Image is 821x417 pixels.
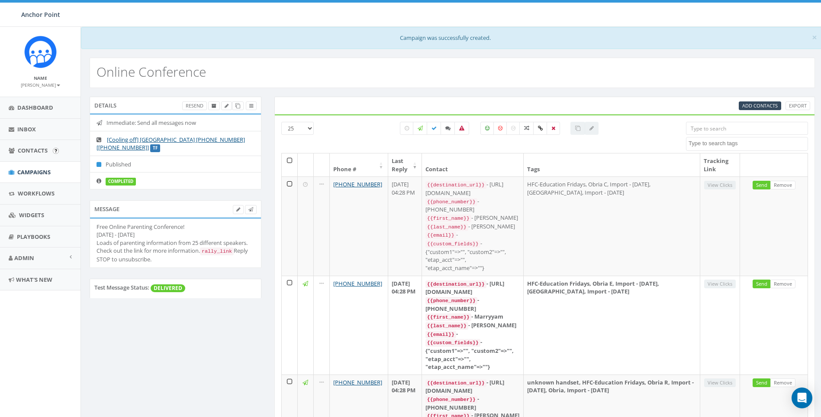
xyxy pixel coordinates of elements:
[533,122,547,135] label: Link Clicked
[425,223,468,231] code: {{last_name}}
[413,122,428,135] label: Sending
[425,321,520,330] div: - [PERSON_NAME]
[24,36,57,68] img: Rally_platform_Icon_1.png
[425,198,477,206] code: {{phone_number}}
[812,33,817,42] button: Close
[97,65,206,79] h2: Online Conference
[742,102,778,109] span: Add Contacts
[90,156,261,173] li: Published
[686,122,808,135] input: Type to search
[235,102,240,109] span: Clone Campaign
[150,144,160,152] label: TF
[427,122,441,135] label: Delivered
[425,331,456,339] code: {{email}}
[90,97,261,114] div: Details
[425,239,520,272] div: - {"custom1"=>"", "custom2"=>"", "etap_acct"=>"", "etap_acct_name"=>""}
[524,276,700,375] td: HFC-Education Fridays, Obria E, Import - [DATE], [GEOGRAPHIC_DATA], Import - [DATE]
[425,338,520,371] div: - {"custom1"=>"", "custom2"=>"", "etap_acct"=>"", "etap_acct_name"=>""}
[753,378,771,388] a: Send
[97,136,245,152] a: [Cooling off] [GEOGRAPHIC_DATA] [PHONE_NUMBER] [[PHONE_NUMBER]]
[441,122,455,135] label: Replied
[19,211,44,219] span: Widgets
[388,276,422,375] td: [DATE] 04:28 PM
[236,206,240,212] span: Edit Campaign Body
[425,339,480,347] code: {{custom_fields}}
[524,153,700,176] th: Tags
[17,233,50,241] span: Playbooks
[425,330,520,339] div: -
[425,396,477,404] code: {{phone_number}}
[425,379,486,387] code: {{destination_url}}
[425,197,520,214] div: - [PHONE_NUMBER]
[14,254,34,262] span: Admin
[425,214,520,222] div: - [PERSON_NAME]
[94,283,149,292] label: Test Message Status:
[425,297,477,305] code: {{phone_number}}
[425,231,520,239] div: -
[422,153,524,176] th: Contact
[425,313,471,321] code: {{first_name}}
[689,140,808,147] textarea: Search
[21,81,60,88] a: [PERSON_NAME]
[480,122,494,135] label: Positive
[249,102,253,109] span: View Campaign Delivery Statistics
[18,189,55,197] span: Workflows
[21,82,60,88] small: [PERSON_NAME]
[97,223,254,264] div: Free Online Parenting Conference! [DATE] - [DATE] Loads of parenting information from 25 differen...
[547,122,560,135] label: Removed
[248,206,253,212] span: Send Test Message
[425,313,520,321] div: - Marryyam
[212,102,216,109] span: Archive Campaign
[792,388,812,408] div: Open Intercom Messenger
[786,101,810,111] a: Export
[106,178,136,186] label: completed
[388,153,422,176] th: Last Reply: activate to sort column ascending
[524,176,700,275] td: HFC-Education Fridays, Obria C, Import - [DATE], [GEOGRAPHIC_DATA], Import - [DATE]
[17,125,36,133] span: Inbox
[425,215,471,222] code: {{first_name}}
[425,395,520,411] div: - [PHONE_NUMBER]
[97,162,106,167] i: Published
[97,120,106,126] i: Immediate: Send all messages now
[425,296,520,313] div: - [PHONE_NUMBER]
[770,280,795,289] a: Remove
[454,122,469,135] label: Bounced
[770,378,795,388] a: Remove
[425,322,468,330] code: {{last_name}}
[425,240,480,248] code: {{custom_fields}}
[400,122,414,135] label: Pending
[200,248,234,255] code: rally_link
[151,284,185,292] span: DELIVERED
[425,222,520,231] div: - [PERSON_NAME]
[18,147,48,154] span: Contacts
[330,153,388,176] th: Phone #: activate to sort column ascending
[753,181,771,190] a: Send
[425,378,520,395] div: - [URL][DOMAIN_NAME]
[388,176,422,275] td: [DATE] 04:28 PM
[425,280,520,296] div: - [URL][DOMAIN_NAME]
[739,101,781,111] a: Add Contacts
[506,122,520,135] label: Neutral
[182,101,207,111] a: Resend
[16,276,52,283] span: What's New
[770,181,795,190] a: Remove
[425,180,520,197] div: - [URL][DOMAIN_NAME]
[425,280,486,288] code: {{destination_url}}
[90,114,261,131] li: Immediate: Send all messages now
[425,231,456,239] code: {{email}}
[34,75,47,81] small: Name
[425,181,486,189] code: {{destination_url}}
[493,122,507,135] label: Negative
[17,168,51,176] span: Campaigns
[17,104,53,111] span: Dashboard
[742,102,778,109] span: CSV files only
[333,378,382,386] a: [PHONE_NUMBER]
[90,200,261,218] div: Message
[21,10,60,19] span: Anchor Point
[700,153,740,176] th: Tracking Link
[812,31,817,43] span: ×
[53,148,59,154] input: Submit
[225,102,229,109] span: Edit Campaign Title
[333,280,382,287] a: [PHONE_NUMBER]
[333,180,382,188] a: [PHONE_NUMBER]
